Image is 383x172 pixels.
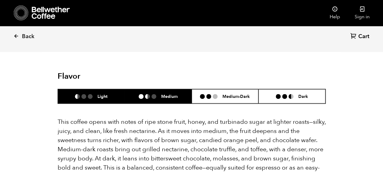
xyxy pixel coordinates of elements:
h6: Dark [298,94,308,99]
h6: Medium [161,94,178,99]
a: Cart [350,33,371,41]
span: Back [22,33,34,40]
h6: Medium-Dark [222,94,250,99]
h6: Light [98,94,108,99]
span: Cart [358,33,369,40]
h2: Flavor [58,72,147,81]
